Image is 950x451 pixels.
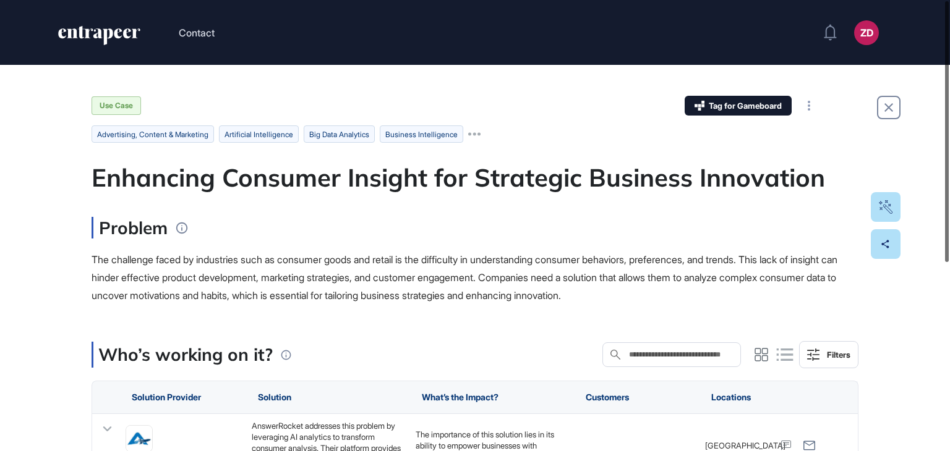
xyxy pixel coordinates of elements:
[179,25,215,41] button: Contact
[711,392,751,402] span: Locations
[258,392,291,402] span: Solution
[57,26,142,49] a: entrapeer-logo
[98,342,273,368] p: Who’s working on it?
[827,350,850,360] div: Filters
[92,125,214,143] li: advertising, content & marketing
[92,162,858,192] div: Enhancing Consumer Insight for Strategic Business Innovation
[304,125,375,143] li: big data analytics
[219,125,299,143] li: artificial intelligence
[854,20,879,45] button: ZD
[799,341,858,368] button: Filters
[92,96,141,115] div: Use Case
[586,392,629,402] span: Customers
[92,217,168,238] h3: Problem
[422,392,499,402] span: What’s the Impact?
[705,440,785,451] span: [GEOGRAPHIC_DATA]
[380,125,463,143] li: business intelligence
[709,102,782,110] span: Tag for Gameboard
[132,392,201,402] span: Solution Provider
[92,253,837,301] span: The challenge faced by industries such as consumer goods and retail is the difficulty in understa...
